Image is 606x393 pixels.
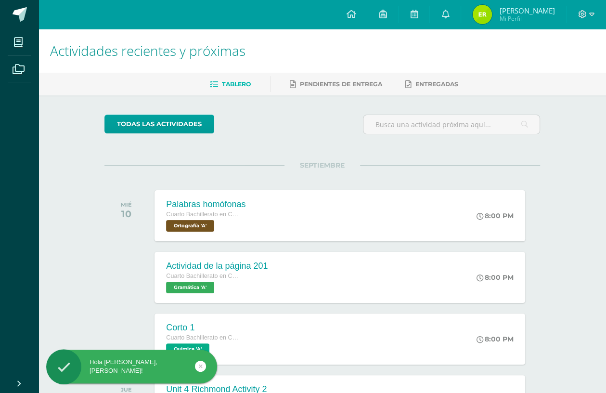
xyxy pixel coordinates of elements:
span: Tablero [222,80,251,88]
span: SEPTIEMBRE [284,161,360,170]
div: Actividad de la página 201 [166,261,268,271]
a: Entregadas [405,77,458,92]
div: 8:00 PM [477,211,514,220]
a: Pendientes de entrega [290,77,382,92]
span: Cuarto Bachillerato en CCLL [166,273,238,279]
span: Ortografía 'A' [166,220,214,232]
span: Química 'A' [166,343,209,355]
span: Cuarto Bachillerato en CCLL [166,211,238,218]
span: Gramática 'A' [166,282,214,293]
div: 10 [121,208,132,220]
span: [PERSON_NAME] [499,6,554,15]
div: 8:00 PM [477,335,514,343]
span: Actividades recientes y próximas [50,41,245,60]
a: todas las Actividades [104,115,214,133]
div: MIÉ [121,201,132,208]
div: 8:00 PM [477,273,514,282]
span: Cuarto Bachillerato en CCLL [166,334,238,341]
img: 268105161a2cb096708b0ea72b962ca8.png [473,5,492,24]
div: JUE [121,386,132,393]
div: Corto 1 [166,323,238,333]
span: Pendientes de entrega [300,80,382,88]
div: Hola [PERSON_NAME], [PERSON_NAME]! [46,358,217,375]
span: Entregadas [415,80,458,88]
div: Palabras homófonas [166,199,245,210]
a: Tablero [210,77,251,92]
input: Busca una actividad próxima aquí... [363,115,540,134]
span: Mi Perfil [499,14,554,23]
